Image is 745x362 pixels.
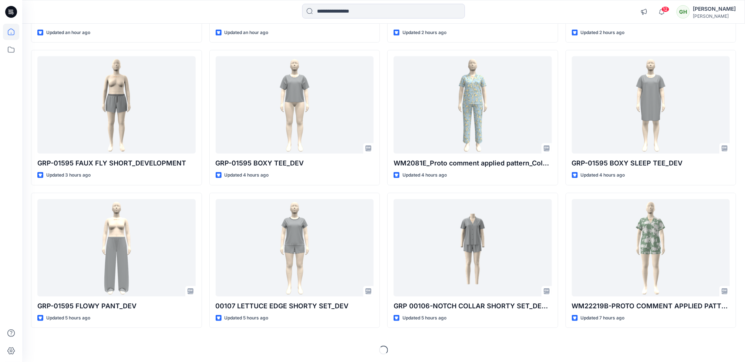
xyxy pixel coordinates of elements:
[581,314,625,322] p: Updated 7 hours ago
[402,171,447,179] p: Updated 4 hours ago
[46,171,91,179] p: Updated 3 hours ago
[677,5,690,19] div: GH
[46,314,90,322] p: Updated 5 hours ago
[402,29,446,37] p: Updated 2 hours ago
[572,56,730,154] a: GRP-01595 BOXY SLEEP TEE_DEV
[581,171,625,179] p: Updated 4 hours ago
[572,158,730,168] p: GRP-01595 BOXY SLEEP TEE_DEV
[216,56,374,154] a: GRP-01595 BOXY TEE_DEV
[216,199,374,296] a: 00107 LETTUCE EDGE SHORTY SET_DEV
[394,158,552,168] p: WM2081E_Proto comment applied pattern_Colorway_REV7
[572,301,730,311] p: WM22219B-PROTO COMMENT APPLIED PATTERN_COLORWAY_REV7
[37,158,196,168] p: GRP-01595 FAUX FLY SHORT_DEVELOPMENT
[216,301,374,311] p: 00107 LETTUCE EDGE SHORTY SET_DEV
[394,301,552,311] p: GRP 00106-NOTCH COLLAR SHORTY SET_DEVELOPMENT
[46,29,90,37] p: Updated an hour ago
[394,199,552,296] a: GRP 00106-NOTCH COLLAR SHORTY SET_DEVELOPMENT
[225,29,269,37] p: Updated an hour ago
[225,171,269,179] p: Updated 4 hours ago
[225,314,269,322] p: Updated 5 hours ago
[216,158,374,168] p: GRP-01595 BOXY TEE_DEV
[394,56,552,154] a: WM2081E_Proto comment applied pattern_Colorway_REV7
[37,56,196,154] a: GRP-01595 FAUX FLY SHORT_DEVELOPMENT
[661,6,670,12] span: 12
[693,13,736,19] div: [PERSON_NAME]
[572,199,730,296] a: WM22219B-PROTO COMMENT APPLIED PATTERN_COLORWAY_REV7
[693,4,736,13] div: [PERSON_NAME]
[402,314,446,322] p: Updated 5 hours ago
[37,301,196,311] p: GRP-01595 FLOWY PANT_DEV
[581,29,625,37] p: Updated 2 hours ago
[37,199,196,296] a: GRP-01595 FLOWY PANT_DEV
